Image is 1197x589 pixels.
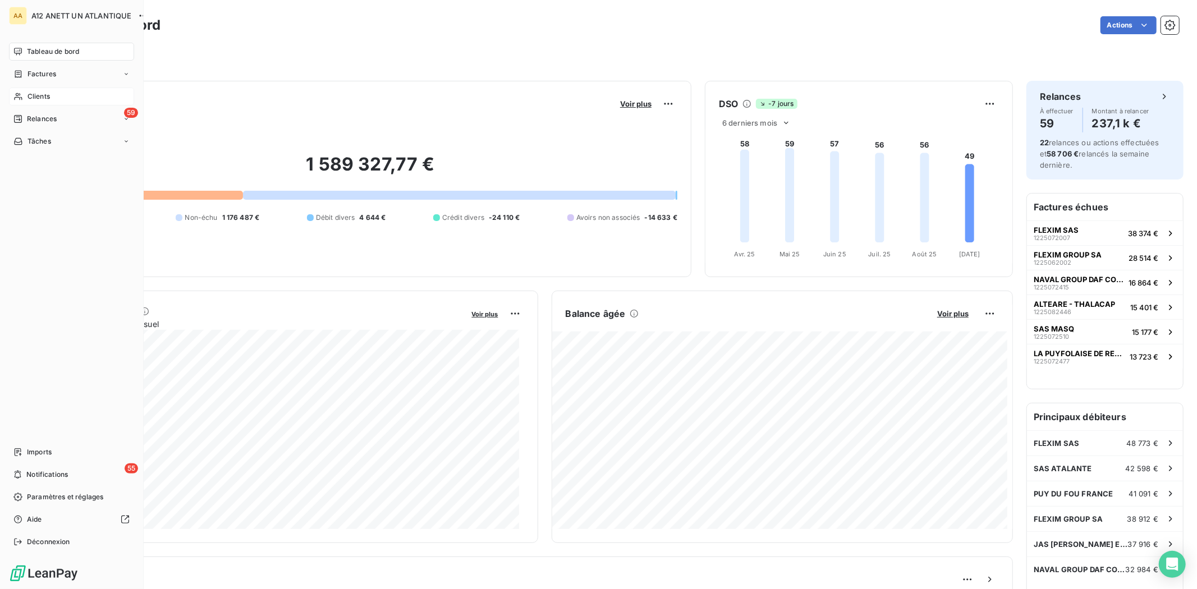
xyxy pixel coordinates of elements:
[1034,309,1071,315] span: 1225082446
[442,213,484,223] span: Crédit divers
[1034,439,1080,448] span: FLEXIM SAS
[469,309,502,319] button: Voir plus
[912,250,937,258] tspan: Août 25
[1034,358,1070,365] span: 1225072477
[27,514,42,524] span: Aide
[1128,540,1158,549] span: 37 916 €
[1034,514,1103,523] span: FLEXIM GROUP SA
[722,118,777,127] span: 6 derniers mois
[1027,245,1183,270] button: FLEXIM GROUP SA122506200228 514 €
[1034,250,1102,259] span: FLEXIM GROUP SA
[1034,333,1069,340] span: 1225072510
[1027,344,1183,369] button: LA PUYFOLAISE DE RESTAURATION122507247713 723 €
[1027,403,1183,430] h6: Principaux débiteurs
[1127,514,1158,523] span: 38 912 €
[1092,114,1149,132] h4: 237,1 k €
[9,7,27,25] div: AA
[222,213,260,223] span: 1 176 487 €
[1040,90,1081,103] h6: Relances
[63,318,464,330] span: Chiffre d'affaires mensuel
[576,213,640,223] span: Avoirs non associés
[1034,275,1124,284] span: NAVAL GROUP DAF COMPT. FOUR.
[1129,489,1158,498] span: 41 091 €
[1034,464,1092,473] span: SAS ATALANTE
[1027,294,1183,319] button: ALTEARE - THALACAP122508244615 401 €
[566,307,626,320] h6: Balance âgée
[1034,300,1115,309] span: ALTEARE - THALACAP
[645,213,677,223] span: -14 633 €
[27,114,57,124] span: Relances
[1034,565,1126,574] span: NAVAL GROUP DAF COMPT. FOUR.
[1130,303,1158,312] span: 15 401 €
[756,99,797,109] span: -7 jours
[1040,138,1049,147] span: 22
[1159,551,1186,578] div: Open Intercom Messenger
[868,250,891,258] tspan: Juil. 25
[1027,319,1183,344] button: SAS MASQ122507251015 177 €
[1092,108,1149,114] span: Montant à relancer
[1129,278,1158,287] span: 16 864 €
[937,309,969,318] span: Voir plus
[185,213,217,223] span: Non-échu
[27,136,51,146] span: Tâches
[27,447,52,457] span: Imports
[63,153,677,187] h2: 1 589 327,77 €
[27,91,50,102] span: Clients
[1129,254,1158,263] span: 28 514 €
[1126,565,1158,574] span: 32 984 €
[360,213,386,223] span: 4 644 €
[1027,220,1183,245] button: FLEXIM SAS122507200738 374 €
[1130,352,1158,361] span: 13 723 €
[1034,284,1069,291] span: 1225072415
[1034,540,1128,549] span: JAS [PERSON_NAME] ET CIE
[124,108,138,118] span: 59
[1034,259,1071,266] span: 1225062002
[9,510,134,528] a: Aide
[735,250,755,258] tspan: Avr. 25
[27,69,56,79] span: Factures
[1047,149,1079,158] span: 58 706 €
[1040,114,1074,132] h4: 59
[27,47,79,57] span: Tableau de bord
[959,250,980,258] tspan: [DATE]
[1034,226,1079,234] span: FLEXIM SAS
[472,310,498,318] span: Voir plus
[27,492,103,502] span: Paramètres et réglages
[1027,270,1183,294] button: NAVAL GROUP DAF COMPT. FOUR.122507241516 864 €
[823,250,846,258] tspan: Juin 25
[934,309,972,319] button: Voir plus
[1132,328,1158,337] span: 15 177 €
[1127,439,1158,448] span: 48 773 €
[27,537,70,547] span: Déconnexion
[316,213,355,223] span: Débit divers
[125,463,138,473] span: 55
[489,213,520,223] span: -24 110 €
[1100,16,1157,34] button: Actions
[620,99,652,108] span: Voir plus
[719,97,738,111] h6: DSO
[1027,194,1183,220] h6: Factures échues
[1126,464,1158,473] span: 42 598 €
[31,11,131,20] span: A12 ANETT UN ATLANTIQUE
[1034,234,1070,241] span: 1225072007
[779,250,800,258] tspan: Mai 25
[1034,349,1125,358] span: LA PUYFOLAISE DE RESTAURATION
[1040,108,1074,114] span: À effectuer
[1034,489,1113,498] span: PUY DU FOU FRANCE
[617,99,655,109] button: Voir plus
[9,564,79,582] img: Logo LeanPay
[1034,324,1074,333] span: SAS MASQ
[1040,138,1159,169] span: relances ou actions effectuées et relancés la semaine dernière.
[1128,229,1158,238] span: 38 374 €
[26,470,68,480] span: Notifications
